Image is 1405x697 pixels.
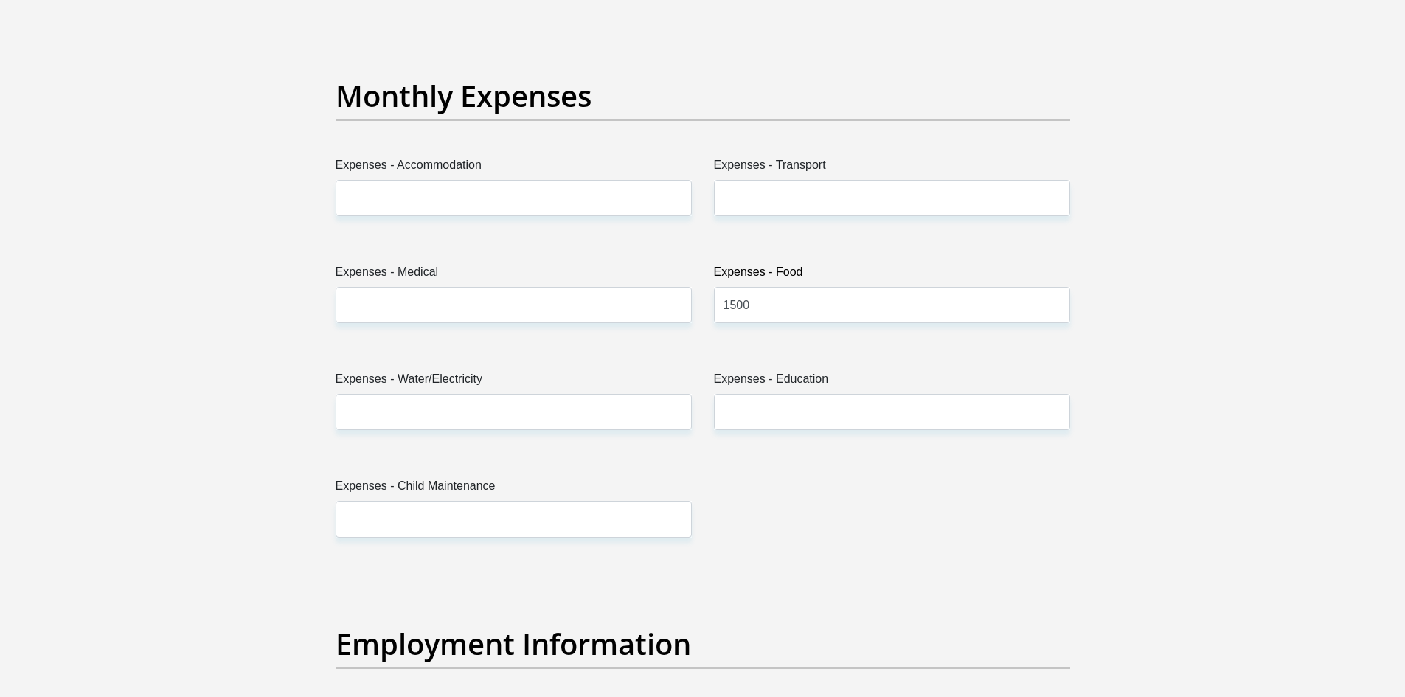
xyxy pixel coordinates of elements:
[336,394,692,430] input: Expenses - Water/Electricity
[336,156,692,180] label: Expenses - Accommodation
[714,370,1070,394] label: Expenses - Education
[336,370,692,394] label: Expenses - Water/Electricity
[336,263,692,287] label: Expenses - Medical
[336,287,692,323] input: Expenses - Medical
[714,394,1070,430] input: Expenses - Education
[714,156,1070,180] label: Expenses - Transport
[336,501,692,537] input: Expenses - Child Maintenance
[714,180,1070,216] input: Expenses - Transport
[336,626,1070,662] h2: Employment Information
[336,477,692,501] label: Expenses - Child Maintenance
[714,263,1070,287] label: Expenses - Food
[336,78,1070,114] h2: Monthly Expenses
[714,287,1070,323] input: Expenses - Food
[336,180,692,216] input: Expenses - Accommodation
